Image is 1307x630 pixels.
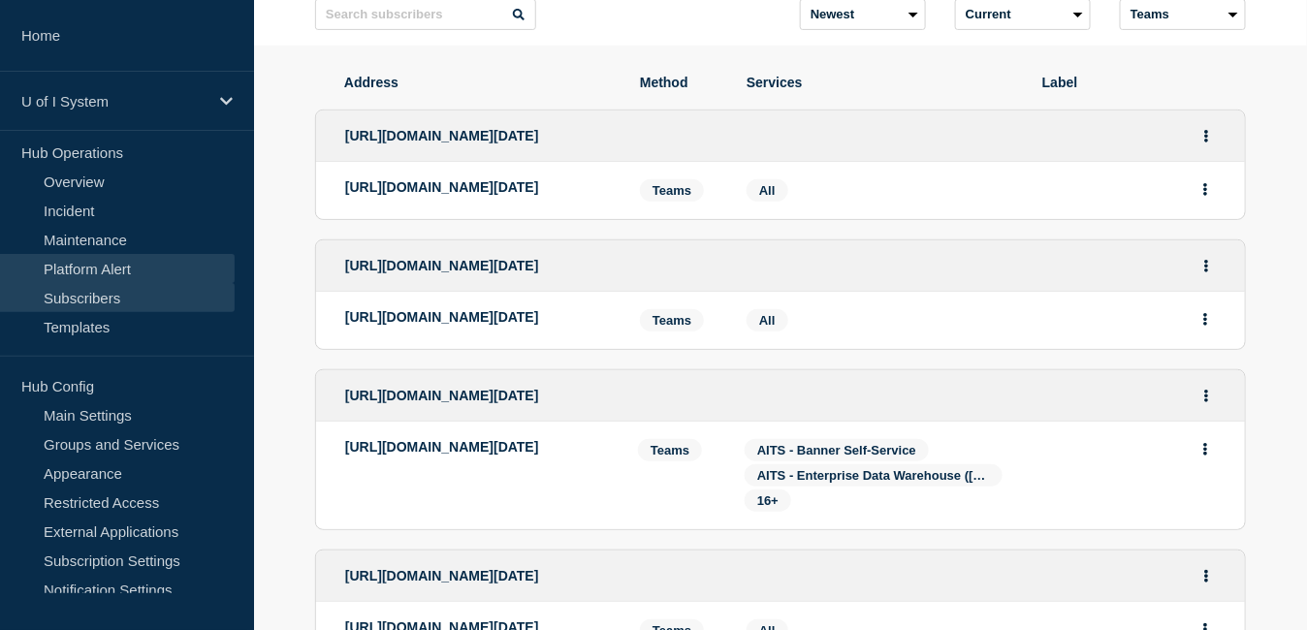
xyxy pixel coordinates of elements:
[638,439,702,461] span: Teams
[344,75,611,90] span: Address
[21,93,207,110] p: U of I System
[757,443,916,457] span: AITS - Banner Self-Service
[1195,251,1219,281] button: Actions
[1194,304,1218,334] button: Actions
[757,493,779,508] span: 16+
[345,258,539,273] span: [URL][DOMAIN_NAME][DATE]
[345,128,539,143] span: [URL][DOMAIN_NAME][DATE]
[759,183,776,198] span: All
[345,179,611,195] p: [URL][DOMAIN_NAME][DATE]
[759,313,776,328] span: All
[1194,434,1218,464] button: Actions
[747,75,1013,90] span: Services
[640,179,704,202] span: Teams
[640,75,717,90] span: Method
[345,309,611,325] p: [URL][DOMAIN_NAME][DATE]
[1195,381,1219,411] button: Actions
[640,309,704,331] span: Teams
[757,468,1079,483] span: AITS - Enterprise Data Warehouse ([PERSON_NAME])
[1042,75,1217,90] span: Label
[345,568,539,583] span: [URL][DOMAIN_NAME][DATE]
[1195,561,1219,591] button: Actions
[1195,121,1219,151] button: Actions
[1194,174,1218,205] button: Actions
[345,439,609,455] p: [URL][DOMAIN_NAME][DATE]
[345,388,539,403] span: [URL][DOMAIN_NAME][DATE]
